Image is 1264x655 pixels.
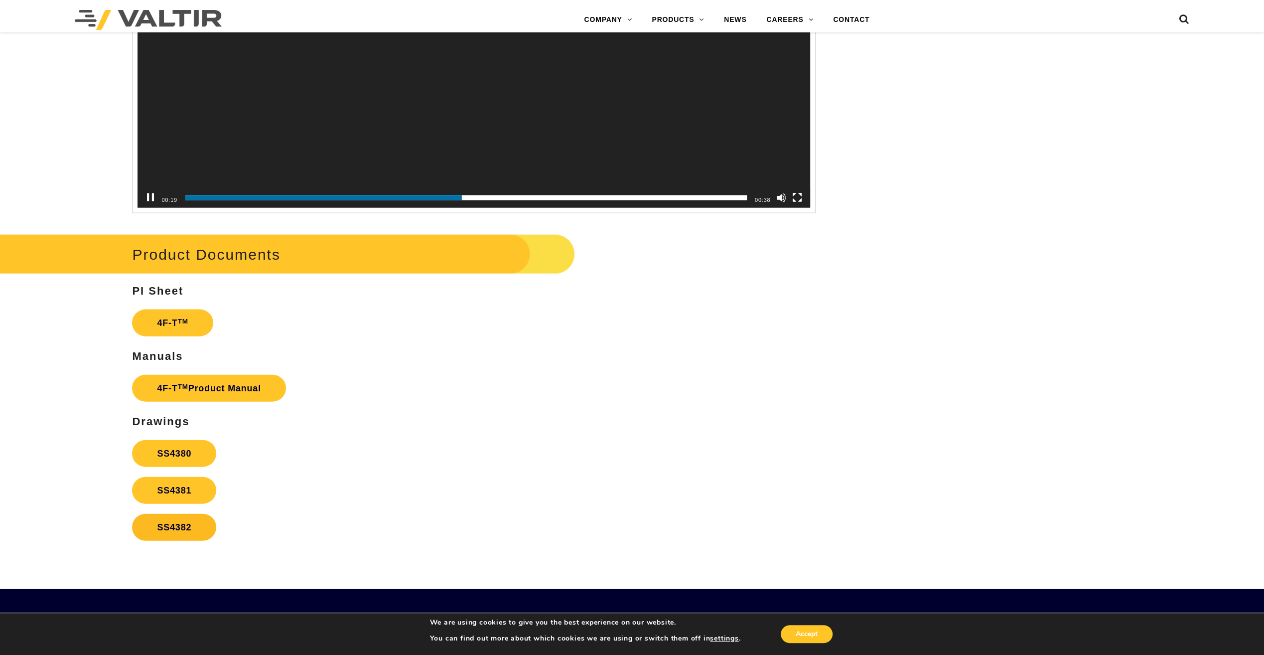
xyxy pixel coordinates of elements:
[823,10,879,30] a: CONTACT
[75,10,222,30] img: Valtir
[755,197,771,203] span: 00:38
[161,197,177,203] span: 00:19
[145,193,155,203] button: Pause
[132,477,216,504] a: SS4381
[792,193,802,203] button: Fullscreen
[574,10,642,30] a: COMPANY
[714,10,756,30] a: NEWS
[132,440,216,467] a: SS4380
[132,310,213,336] a: 4F-TTM
[178,383,188,390] sup: TM
[429,634,740,643] p: You can find out more about which cookies we are using or switch them off in .
[781,625,833,643] button: Accept
[642,10,714,30] a: PRODUCTS
[776,193,786,203] button: Mute
[132,285,183,297] strong: PI Sheet
[132,415,189,428] strong: Drawings
[756,10,823,30] a: CAREERS
[132,514,216,541] a: SS4382
[429,618,740,627] p: We are using cookies to give you the best experience on our website.
[178,318,188,325] sup: TM
[132,375,286,402] a: 4F-TTMProduct Manual
[132,350,183,362] strong: Manuals
[710,634,738,643] button: settings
